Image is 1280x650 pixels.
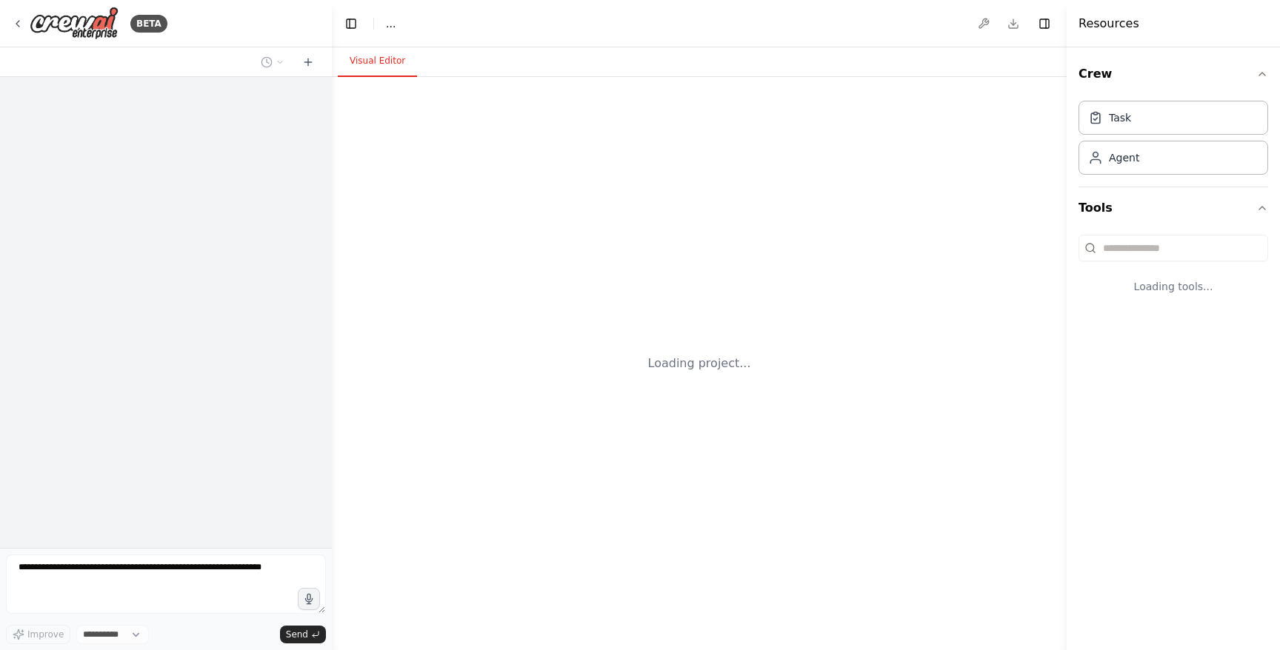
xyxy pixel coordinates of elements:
[386,16,396,31] nav: breadcrumb
[1079,53,1268,95] button: Crew
[255,53,290,71] button: Switch to previous chat
[296,53,320,71] button: Start a new chat
[386,16,396,31] span: ...
[1079,229,1268,318] div: Tools
[30,7,119,40] img: Logo
[1034,13,1055,34] button: Hide right sidebar
[6,625,70,644] button: Improve
[130,15,167,33] div: BETA
[298,588,320,610] button: Click to speak your automation idea
[1109,150,1139,165] div: Agent
[1109,110,1131,125] div: Task
[280,626,326,643] button: Send
[286,629,308,640] span: Send
[338,46,417,77] button: Visual Editor
[648,355,751,372] div: Loading project...
[1079,95,1268,187] div: Crew
[27,629,64,640] span: Improve
[341,13,361,34] button: Hide left sidebar
[1079,187,1268,229] button: Tools
[1079,15,1139,33] h4: Resources
[1079,267,1268,306] div: Loading tools...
